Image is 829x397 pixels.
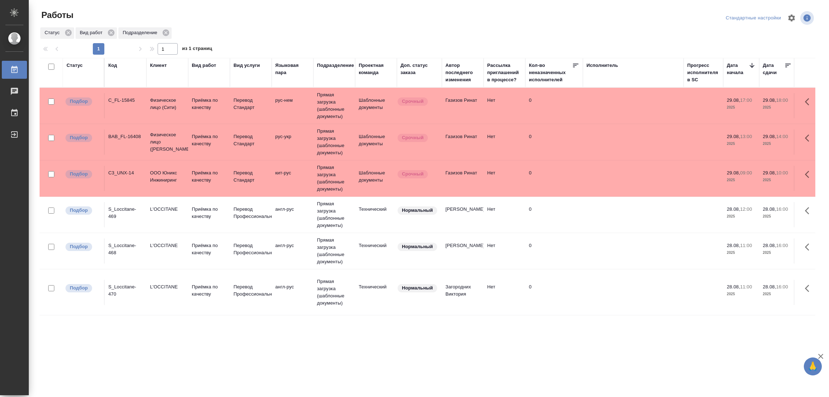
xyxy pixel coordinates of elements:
span: Настроить таблицу [783,9,800,27]
td: Нет [484,129,525,155]
td: кит-рус [272,166,313,191]
div: split button [724,13,783,24]
div: Исполнитель [586,62,618,69]
td: 0 [525,280,583,305]
p: 16:00 [776,206,788,212]
p: Перевод Профессиональный [234,283,268,298]
td: Газизов Ринат [442,166,484,191]
div: BAB_FL-16408 [108,133,143,140]
div: Дата сдачи [763,62,784,76]
div: S_Loccitane-470 [108,283,143,298]
td: Нет [484,238,525,264]
td: англ-рус [272,238,313,264]
p: Нормальный [402,284,433,292]
div: Прогресс исполнителя в SC [687,62,720,83]
p: 28.08, [763,284,776,289]
div: Можно подбирать исполнителей [65,283,100,293]
div: Кол-во неназначенных исполнителей [529,62,572,83]
td: Прямая загрузка (шаблонные документы) [313,274,355,310]
button: 🙏 [804,357,822,375]
div: C3_UNX-14 [108,169,143,177]
div: Доп. статус заказа [400,62,438,76]
p: Подбор [70,284,88,292]
div: Вид работ [76,27,117,39]
p: Статус [45,29,62,36]
div: Можно подбирать исполнителей [65,242,100,252]
div: C_FL-15845 [108,97,143,104]
td: Нет [484,280,525,305]
td: [PERSON_NAME] [442,202,484,227]
p: 2025 [763,213,792,220]
div: Можно подбирать исполнителей [65,169,100,179]
td: Шаблонные документы [355,93,397,118]
td: англ-рус [272,280,313,305]
p: 10:00 [776,170,788,175]
p: 29.08, [727,97,740,103]
p: Нормальный [402,243,433,250]
p: Вид работ [80,29,105,36]
p: Подбор [70,134,88,141]
td: Прямая загрузка (шаблонные документы) [313,88,355,124]
p: 2025 [727,104,756,111]
p: 2025 [727,213,756,220]
td: 0 [525,166,583,191]
p: 14:00 [776,134,788,139]
td: Газизов Ринат [442,129,484,155]
p: 11:00 [740,243,752,248]
td: Нет [484,93,525,118]
p: Перевод Стандарт [234,97,268,111]
td: Загородних Виктория [442,280,484,305]
p: 29.08, [727,134,740,139]
td: Шаблонные документы [355,129,397,155]
td: 0 [525,238,583,264]
span: Посмотреть информацию [800,11,815,25]
div: Статус [67,62,83,69]
span: Работы [40,9,73,21]
p: Перевод Профессиональный [234,206,268,220]
button: Здесь прячутся важные кнопки [801,166,818,183]
span: из 1 страниц [182,44,212,55]
p: 29.08, [763,170,776,175]
td: Прямая загрузка (шаблонные документы) [313,233,355,269]
p: 29.08, [727,170,740,175]
p: 11:00 [740,284,752,289]
p: 2025 [763,177,792,184]
p: 2025 [763,249,792,256]
button: Здесь прячутся важные кнопки [801,93,818,110]
td: Нет [484,166,525,191]
div: Можно подбирать исполнителей [65,206,100,215]
p: Приёмка по качеству [192,242,226,256]
div: Подразделение [118,27,172,39]
p: Приёмка по качеству [192,283,226,298]
div: Подразделение [317,62,354,69]
p: 29.08, [763,97,776,103]
p: Приёмка по качеству [192,97,226,111]
td: 0 [525,202,583,227]
p: 18:00 [776,97,788,103]
div: Статус [40,27,74,39]
p: Подбор [70,170,88,178]
p: 28.08, [763,206,776,212]
p: 2025 [763,291,792,298]
p: 2025 [763,140,792,147]
p: 17:00 [740,97,752,103]
button: Здесь прячутся важные кнопки [801,238,818,256]
p: 2025 [763,104,792,111]
div: Можно подбирать исполнителей [65,97,100,106]
p: Приёмка по качеству [192,169,226,184]
p: Срочный [402,170,423,178]
p: 12:00 [740,206,752,212]
p: 16:00 [776,284,788,289]
div: Код [108,62,117,69]
p: 2025 [727,291,756,298]
div: Вид услуги [234,62,260,69]
p: L'OCCITANE [150,242,185,249]
button: Здесь прячутся важные кнопки [801,129,818,147]
p: Приёмка по качеству [192,133,226,147]
button: Здесь прячутся важные кнопки [801,202,818,219]
td: рус-нем [272,93,313,118]
p: 28.08, [727,206,740,212]
p: 2025 [727,140,756,147]
p: 28.08, [727,243,740,248]
button: Здесь прячутся важные кнопки [801,280,818,297]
